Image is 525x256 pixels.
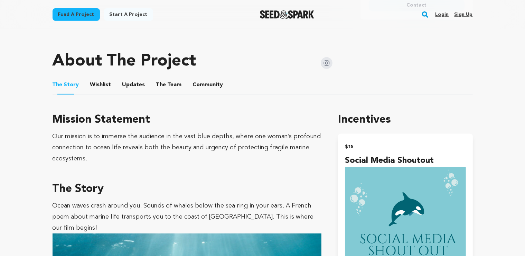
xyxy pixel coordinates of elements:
h3: Mission Statement [53,112,322,128]
span: Team [156,81,182,89]
img: Seed&Spark Instagram Icon [321,57,332,69]
div: Our mission is to immerse the audience in the vast blue depths, where one woman’s profound connec... [53,131,322,164]
h4: Social Media Shoutout [345,155,466,167]
h3: The Story [53,181,322,197]
span: Updates [122,81,145,89]
img: Seed&Spark Logo Dark Mode [260,10,314,19]
a: Login [435,9,449,20]
h1: About The Project [53,53,196,70]
h1: Incentives [338,112,472,128]
span: The [53,81,63,89]
a: Seed&Spark Homepage [260,10,314,19]
span: Community [193,81,223,89]
span: Story [53,81,79,89]
a: Start a project [104,8,153,21]
a: Sign up [454,9,472,20]
p: Ocean waves crash around you. Sounds of whales below the sea ring in your ears. A French poem abo... [53,200,322,233]
a: Fund a project [53,8,100,21]
span: Wishlist [90,81,111,89]
h2: $15 [345,142,466,152]
span: The [156,81,166,89]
